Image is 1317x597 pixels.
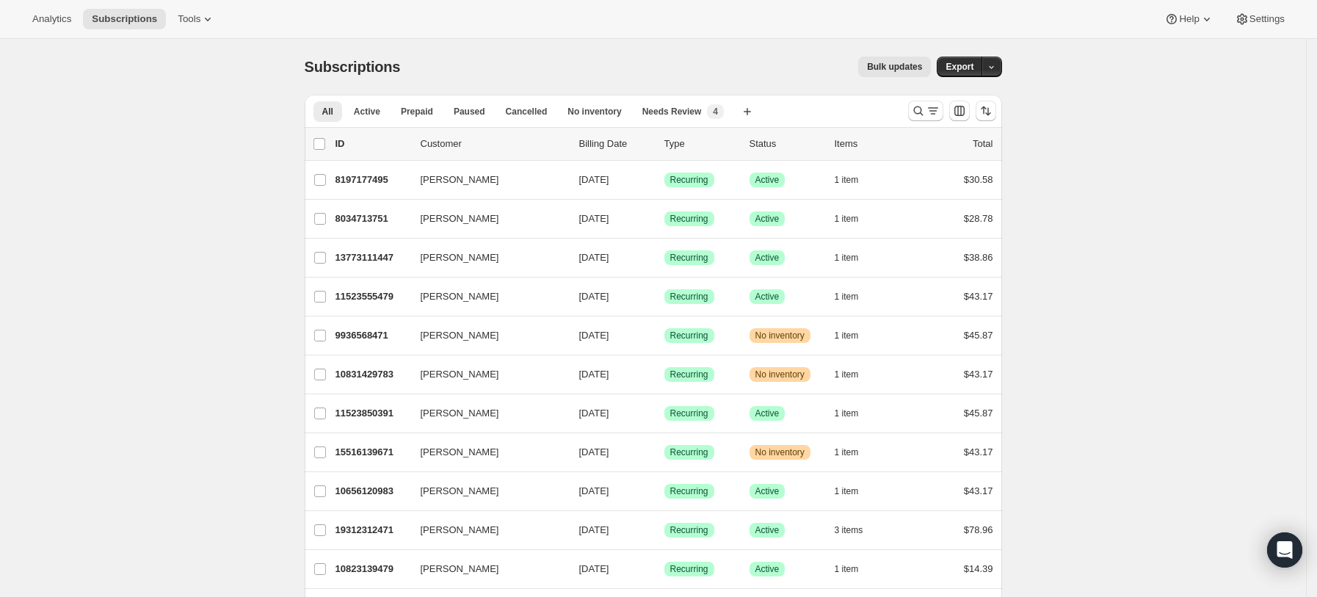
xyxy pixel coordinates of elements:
[976,101,996,121] button: Sort the results
[835,330,859,341] span: 1 item
[421,289,499,304] span: [PERSON_NAME]
[579,485,609,496] span: [DATE]
[835,137,908,151] div: Items
[867,61,922,73] span: Bulk updates
[354,106,380,117] span: Active
[335,367,409,382] p: 10831429783
[964,291,993,302] span: $43.17
[670,291,708,303] span: Recurring
[835,442,875,463] button: 1 item
[335,559,993,579] div: 10823139479[PERSON_NAME][DATE]SuccessRecurringSuccessActive1 item$14.39
[835,403,875,424] button: 1 item
[835,174,859,186] span: 1 item
[755,252,780,264] span: Active
[670,524,708,536] span: Recurring
[412,246,559,269] button: [PERSON_NAME]
[835,170,875,190] button: 1 item
[755,174,780,186] span: Active
[670,563,708,575] span: Recurring
[579,252,609,263] span: [DATE]
[335,523,409,538] p: 19312312471
[579,524,609,535] span: [DATE]
[835,286,875,307] button: 1 item
[1267,532,1302,568] div: Open Intercom Messenger
[335,137,993,151] div: IDCustomerBilling DateTypeStatusItemsTotal
[335,364,993,385] div: 10831429783[PERSON_NAME][DATE]SuccessRecurringWarningNo inventory1 item$43.17
[964,213,993,224] span: $28.78
[835,291,859,303] span: 1 item
[421,484,499,499] span: [PERSON_NAME]
[421,523,499,538] span: [PERSON_NAME]
[421,211,499,226] span: [PERSON_NAME]
[835,252,859,264] span: 1 item
[1249,13,1285,25] span: Settings
[421,562,499,576] span: [PERSON_NAME]
[670,446,708,458] span: Recurring
[335,170,993,190] div: 8197177495[PERSON_NAME][DATE]SuccessRecurringSuccessActive1 item$30.58
[835,325,875,346] button: 1 item
[579,291,609,302] span: [DATE]
[421,173,499,187] span: [PERSON_NAME]
[412,518,559,542] button: [PERSON_NAME]
[750,137,823,151] p: Status
[412,441,559,464] button: [PERSON_NAME]
[835,524,863,536] span: 3 items
[964,563,993,574] span: $14.39
[412,557,559,581] button: [PERSON_NAME]
[835,520,879,540] button: 3 items
[755,213,780,225] span: Active
[401,106,433,117] span: Prepaid
[835,563,859,575] span: 1 item
[421,328,499,343] span: [PERSON_NAME]
[670,408,708,419] span: Recurring
[964,408,993,419] span: $45.87
[670,485,708,497] span: Recurring
[335,289,409,304] p: 11523555479
[579,174,609,185] span: [DATE]
[421,367,499,382] span: [PERSON_NAME]
[412,168,559,192] button: [PERSON_NAME]
[169,9,224,29] button: Tools
[335,328,409,343] p: 9936568471
[412,285,559,308] button: [PERSON_NAME]
[567,106,621,117] span: No inventory
[1226,9,1294,29] button: Settings
[335,325,993,346] div: 9936568471[PERSON_NAME][DATE]SuccessRecurringWarningNo inventory1 item$45.87
[964,369,993,380] span: $43.17
[908,101,943,121] button: Search and filter results
[949,101,970,121] button: Customize table column order and visibility
[670,174,708,186] span: Recurring
[835,408,859,419] span: 1 item
[670,369,708,380] span: Recurring
[736,101,759,122] button: Create new view
[835,209,875,229] button: 1 item
[964,485,993,496] span: $43.17
[322,106,333,117] span: All
[421,137,567,151] p: Customer
[412,324,559,347] button: [PERSON_NAME]
[335,173,409,187] p: 8197177495
[335,250,409,265] p: 13773111447
[579,563,609,574] span: [DATE]
[755,485,780,497] span: Active
[335,406,409,421] p: 11523850391
[835,247,875,268] button: 1 item
[755,446,805,458] span: No inventory
[964,446,993,457] span: $43.17
[755,369,805,380] span: No inventory
[579,137,653,151] p: Billing Date
[335,286,993,307] div: 11523555479[PERSON_NAME][DATE]SuccessRecurringSuccessActive1 item$43.17
[670,330,708,341] span: Recurring
[579,408,609,419] span: [DATE]
[1155,9,1222,29] button: Help
[421,445,499,460] span: [PERSON_NAME]
[335,481,993,502] div: 10656120983[PERSON_NAME][DATE]SuccessRecurringSuccessActive1 item$43.17
[858,57,931,77] button: Bulk updates
[335,442,993,463] div: 15516139671[PERSON_NAME][DATE]SuccessRecurringWarningNo inventory1 item$43.17
[755,330,805,341] span: No inventory
[964,330,993,341] span: $45.87
[937,57,982,77] button: Export
[579,213,609,224] span: [DATE]
[335,403,993,424] div: 11523850391[PERSON_NAME][DATE]SuccessRecurringSuccessActive1 item$45.87
[964,524,993,535] span: $78.96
